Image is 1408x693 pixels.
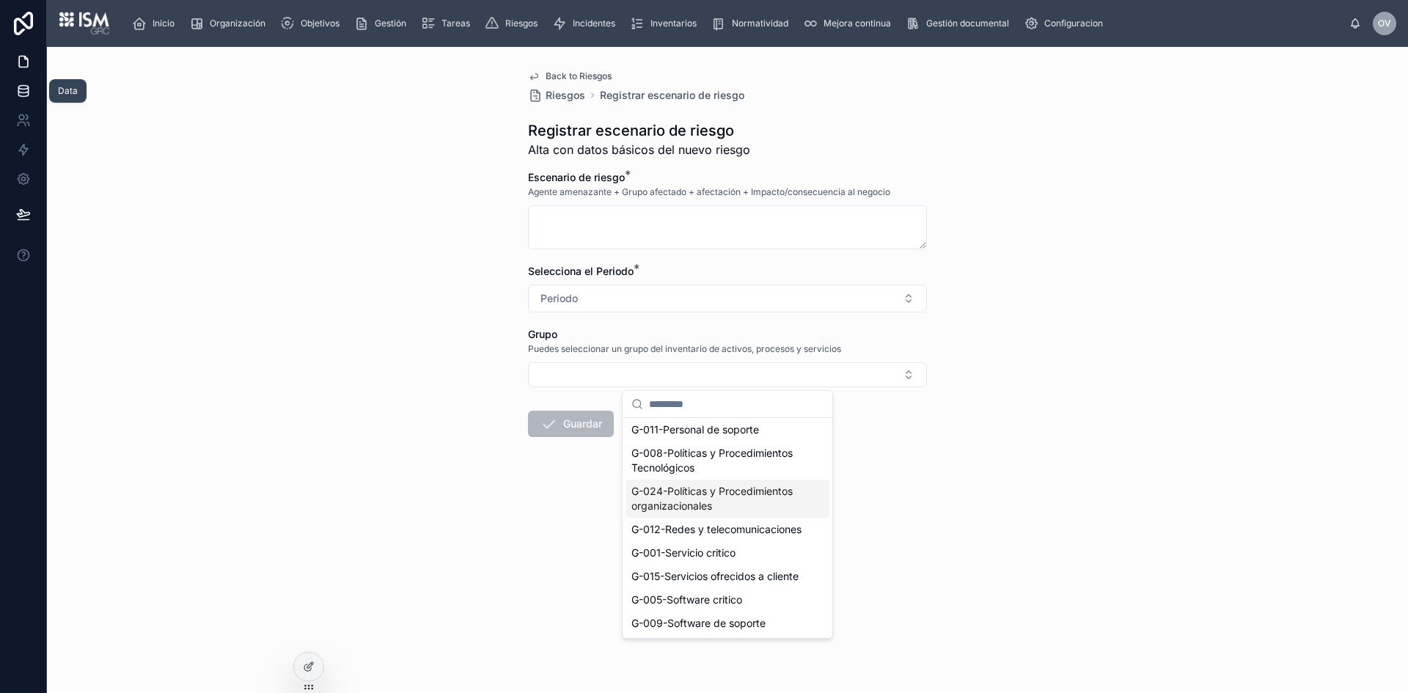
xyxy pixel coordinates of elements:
[122,7,1349,40] div: scrollable content
[528,120,750,141] h1: Registrar escenario de riesgo
[1019,10,1113,37] a: Configuracion
[528,265,634,277] span: Selecciona el Periodo
[58,85,78,97] div: Data
[276,10,350,37] a: Objetivos
[1044,18,1103,29] span: Configuracion
[128,10,185,37] a: Inicio
[546,88,585,103] span: Riesgos
[631,546,736,560] span: G-001-Servicio critico
[631,593,742,607] span: G-005-Software critico
[528,88,585,103] a: Riesgos
[153,18,175,29] span: Inicio
[528,362,927,387] button: Select Button
[350,10,417,37] a: Gestión
[650,18,697,29] span: Inventarios
[631,422,759,437] span: G-011-Personal de soporte
[480,10,548,37] a: Riesgos
[540,291,578,306] span: Periodo
[528,328,557,340] span: Grupo
[626,10,707,37] a: Inventarios
[417,10,480,37] a: Tareas
[824,18,891,29] span: Mejora continua
[548,10,626,37] a: Incidentes
[441,18,470,29] span: Tareas
[528,186,890,198] span: Agente amenazante + Grupo afectado + afectación + Impacto/consecuencia al negocio
[1378,18,1391,29] span: OV
[546,70,612,82] span: Back to Riesgos
[799,10,901,37] a: Mejora continua
[528,343,841,355] span: Puedes seleccionar un grupo del inventario de activos, procesos y servicios
[505,18,538,29] span: Riesgos
[631,522,802,537] span: G-012-Redes y telecomunicaciones
[528,70,612,82] a: Back to Riesgos
[301,18,340,29] span: Objetivos
[901,10,1019,37] a: Gestión documental
[631,446,806,475] span: G-008-Políticas y Procedimientos Tecnológicos
[210,18,265,29] span: Organización
[631,569,799,584] span: G-015-Servicios ofrecidos a cliente
[631,484,806,513] span: G-024-Políticas y Procedimientos organizacionales
[185,10,276,37] a: Organización
[707,10,799,37] a: Normatividad
[59,12,110,35] img: App logo
[528,141,750,158] span: Alta con datos básicos del nuevo riesgo
[375,18,406,29] span: Gestión
[926,18,1009,29] span: Gestión documental
[631,616,766,631] span: G-009-Software de soporte
[528,171,625,183] span: Escenario de riesgo
[600,88,744,103] a: Registrar escenario de riesgo
[623,418,832,638] div: Suggestions
[528,285,927,312] button: Select Button
[732,18,788,29] span: Normatividad
[573,18,615,29] span: Incidentes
